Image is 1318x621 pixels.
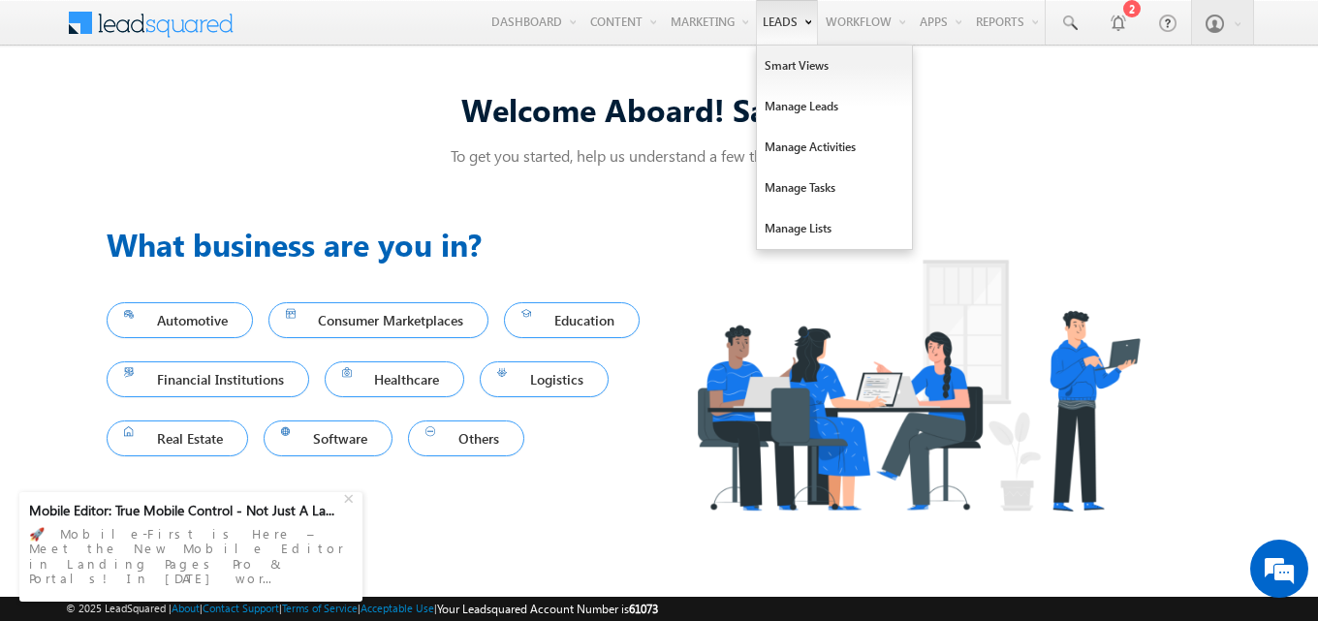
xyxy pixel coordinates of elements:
a: Manage Lists [757,208,912,249]
div: 🚀 Mobile-First is Here – Meet the New Mobile Editor in Landing Pages Pro & Portals! In [DATE] wor... [29,520,353,592]
div: Chat with us now [101,102,326,127]
span: Education [521,307,622,333]
div: Mobile Editor: True Mobile Control - Not Just A La... [29,502,341,519]
span: Your Leadsquared Account Number is [437,602,658,616]
img: d_60004797649_company_0_60004797649 [33,102,81,127]
span: Automotive [124,307,235,333]
a: Manage Activities [757,127,912,168]
h3: What business are you in? [107,221,659,267]
a: Manage Leads [757,86,912,127]
span: Logistics [497,366,591,392]
a: Smart Views [757,46,912,86]
span: Financial Institutions [124,366,292,392]
div: Welcome Aboard! Sandeep [107,88,1211,130]
span: Healthcare [342,366,448,392]
a: Acceptable Use [361,602,434,614]
em: Start Chat [264,482,352,509]
span: Software [281,425,376,451]
a: Manage Tasks [757,168,912,208]
textarea: Type your message and hit 'Enter' [25,179,354,466]
img: Industry.png [659,221,1177,549]
span: 61073 [629,602,658,616]
a: About [172,602,200,614]
span: Real Estate [124,425,231,451]
div: Minimize live chat window [318,10,364,56]
a: Contact Support [203,602,279,614]
span: © 2025 LeadSquared | | | | | [66,600,658,618]
span: Others [425,425,507,451]
span: Consumer Marketplaces [286,307,472,333]
div: + [339,485,362,509]
a: Terms of Service [282,602,358,614]
p: To get you started, help us understand a few things about you! [107,145,1211,166]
